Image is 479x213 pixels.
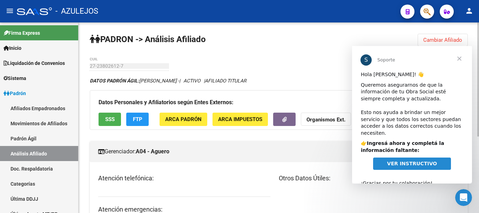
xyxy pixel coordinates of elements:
[55,4,98,19] span: - AZULEJOS
[90,78,139,84] strong: DATOS PADRÓN ÁGIL:
[90,78,247,84] i: | ACTIVO |
[4,89,26,97] span: Padrón
[455,189,472,206] iframe: Intercom live chat
[136,148,169,155] strong: A04 - Aguero
[98,173,270,183] h3: Atención telefónica:
[205,78,247,84] span: AFILIADO TITULAR
[418,34,468,46] button: Cambiar Afiliado
[99,113,121,126] button: SSS
[98,148,451,155] mat-panel-title: Gerenciador:
[90,141,468,162] mat-expansion-panel-header: Gerenciador:A04 - Aguero
[9,127,111,148] div: ¡Gracias por tu colaboración! ​
[279,173,459,183] h3: Otros Datos Útiles:
[4,59,65,67] span: Liquidación de Convenios
[4,44,21,52] span: Inicio
[465,7,473,15] mat-icon: person
[306,117,345,123] strong: Organismos Ext.
[133,117,142,123] span: FTP
[105,117,115,123] span: SSS
[212,113,268,126] button: ARCA Impuestos
[301,113,351,126] button: Organismos Ext.
[90,78,179,84] span: [PERSON_NAME] -
[218,117,262,123] span: ARCA Impuestos
[99,98,459,107] h3: Datos Personales y Afiliatorios según Entes Externos:
[4,74,26,82] span: Sistema
[90,34,206,44] strong: PADRON -> Análisis Afiliado
[423,37,462,43] span: Cambiar Afiliado
[160,113,207,126] button: ARCA Padrón
[126,113,149,126] button: FTP
[4,29,40,37] span: Firma Express
[165,117,202,123] span: ARCA Padrón
[6,7,14,15] mat-icon: menu
[352,46,472,184] iframe: Intercom live chat mensaje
